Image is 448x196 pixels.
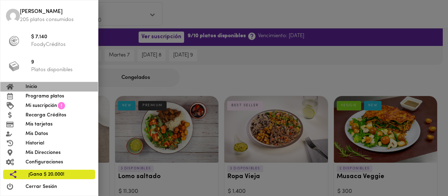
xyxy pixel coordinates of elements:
[26,93,92,100] span: Programa platos
[26,130,92,137] span: Mis Datos
[26,121,92,128] span: Mis tarjetas
[28,171,90,178] span: ¡Gana $ 20.000!
[31,33,92,41] span: $ 7.140
[26,83,92,90] span: Inicio
[26,102,57,109] span: Mi suscripción
[31,66,92,74] p: Platos disponibles
[26,111,92,119] span: Recarga Créditos
[26,183,92,190] span: Cerrar Sesión
[407,155,441,189] iframe: Messagebird Livechat Widget
[20,8,92,16] span: [PERSON_NAME]
[9,36,19,46] img: foody-creditos-black.png
[31,41,92,48] p: FoodyCréditos
[9,61,19,72] img: platos_menu.png
[26,158,92,166] span: Configuraciones
[31,59,92,67] span: 9
[26,149,92,156] span: Mis Direcciones
[20,16,92,23] p: 205 platos consumidos
[26,140,92,147] span: Historial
